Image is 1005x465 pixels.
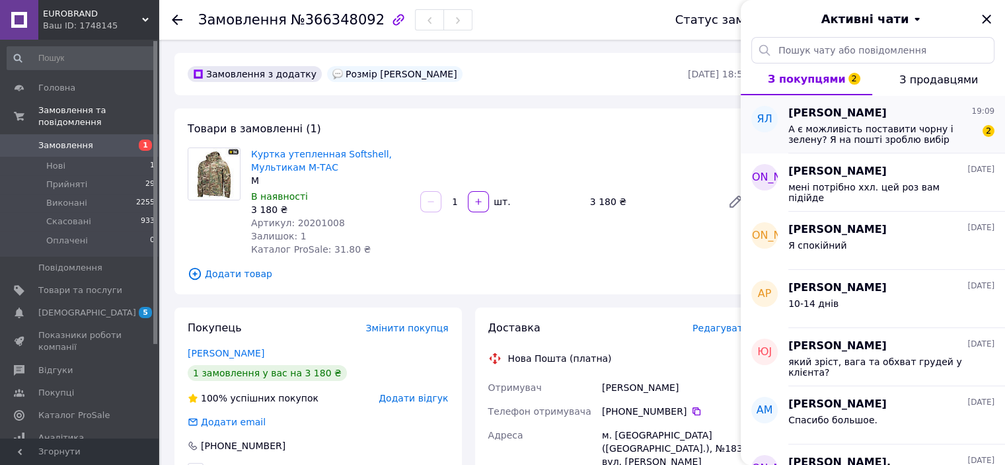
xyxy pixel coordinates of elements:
div: Повернутися назад [172,13,182,26]
span: Телефон отримувача [488,406,591,417]
span: Каталог ProSale: 31.80 ₴ [251,244,371,255]
span: Отримувач [488,382,542,393]
span: [PERSON_NAME] [721,228,809,243]
button: Закрити [979,11,994,27]
span: Додати товар [188,267,749,281]
span: 2255 [136,197,155,209]
span: Товари в замовленні (1) [188,122,321,135]
a: Редагувати [722,189,749,215]
span: З покупцями [768,73,846,85]
span: Я спокійний [788,240,846,251]
button: АМ[PERSON_NAME][DATE]Спасибо большое. [741,386,1005,444]
span: Скасовані [46,216,91,228]
span: З продавцями [899,73,978,86]
span: ЮJ [757,345,772,360]
span: Оплачені [46,235,88,247]
div: [PHONE_NUMBER] [602,405,749,418]
div: Замовлення з додатку [188,66,322,82]
span: Покупці [38,387,74,399]
span: Редагувати [692,323,749,333]
span: 19:09 [971,106,994,117]
button: З продавцями [872,63,1005,95]
span: Залишок: 1 [251,231,307,241]
span: [DATE] [967,222,994,233]
span: Замовлення [38,140,93,151]
span: №366348092 [291,12,385,28]
span: Повідомлення [38,262,102,274]
button: З покупцями2 [741,63,872,95]
span: Нові [46,160,65,172]
input: Пошук [7,46,156,70]
span: Головна [38,82,75,94]
span: Змінити покупця [366,323,449,333]
button: [PERSON_NAME][PERSON_NAME][DATE]мені потрібно ххл. цей роз вам підійде [741,153,1005,212]
span: Покупець [188,321,242,334]
span: А є можливість поставити чорну і зелену? Я на пошті зроблю вибір [788,124,976,145]
div: 3 180 ₴ [251,203,410,216]
img: :speech_balloon: [332,69,343,79]
span: Відгуки [38,364,73,376]
span: Замовлення [198,12,287,28]
div: успішних покупок [188,392,318,405]
input: Пошук чату або повідомлення [751,37,994,63]
span: [PERSON_NAME] [788,106,887,121]
span: [PERSON_NAME] [788,164,887,179]
span: Замовлення та повідомлення [38,105,159,128]
span: 29 [145,179,155,190]
span: [DATE] [967,339,994,350]
span: [PERSON_NAME] [788,222,887,237]
span: EUROBRAND [43,8,142,20]
div: [PERSON_NAME] [599,376,751,400]
img: Куртка утепленная Softshell, Мультикам М-ТАС [188,148,240,200]
span: Спасибо большое. [788,415,877,425]
span: Прийняті [46,179,87,190]
span: 10-14 днів [788,298,838,309]
div: 1 замовлення у вас на 3 180 ₴ [188,365,347,381]
span: 1 [150,160,155,172]
span: Додати відгук [379,393,448,403]
button: АР[PERSON_NAME][DATE]10-14 днів [741,270,1005,328]
span: АМ [757,403,773,418]
span: Аналітика [38,432,84,444]
span: Показники роботи компанії [38,329,122,353]
span: мені потрібно ххл. цей роз вам підійде [788,182,976,203]
div: шт. [490,195,511,208]
span: [PERSON_NAME] [788,397,887,412]
div: 3 180 ₴ [585,192,717,211]
div: Додати email [200,415,267,429]
span: [PERSON_NAME] [721,170,809,185]
span: Активні чати [821,11,909,28]
button: Активні чати [778,11,968,28]
span: ЯЛ [757,112,772,127]
span: 1 [139,140,152,151]
div: M [251,174,410,187]
span: Доставка [488,321,540,334]
span: В наявності [251,191,308,202]
div: Додати email [186,415,267,429]
button: ЮJ[PERSON_NAME][DATE]який зріст, вага та обхват грудей у клієнта? [741,328,1005,386]
span: 2 [848,73,860,85]
span: 5 [139,307,152,318]
span: Артикул: 20201008 [251,218,345,228]
span: який зріст, вага та обхват грудей у клієнта? [788,357,976,378]
span: [PERSON_NAME] [788,339,887,354]
span: [DATE] [967,164,994,175]
span: [PERSON_NAME] [788,280,887,296]
div: [PHONE_NUMBER] [200,439,287,452]
div: Нова Пошта (платна) [505,352,615,365]
span: Товари та послуги [38,284,122,296]
span: Виконані [46,197,87,209]
a: Куртка утепленная Softshell, Мультикам М-ТАС [251,149,392,173]
span: [DATE] [967,397,994,408]
span: АР [758,286,772,302]
span: [DATE] [967,280,994,292]
a: [PERSON_NAME] [188,348,264,359]
span: 0 [150,235,155,247]
span: Адреса [488,430,523,441]
span: 2 [983,125,994,137]
time: [DATE] 18:55 [688,69,749,79]
div: Розмір [PERSON_NAME] [327,66,463,82]
span: [DEMOGRAPHIC_DATA] [38,307,136,319]
span: 100% [201,393,227,403]
span: 933 [141,216,155,228]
